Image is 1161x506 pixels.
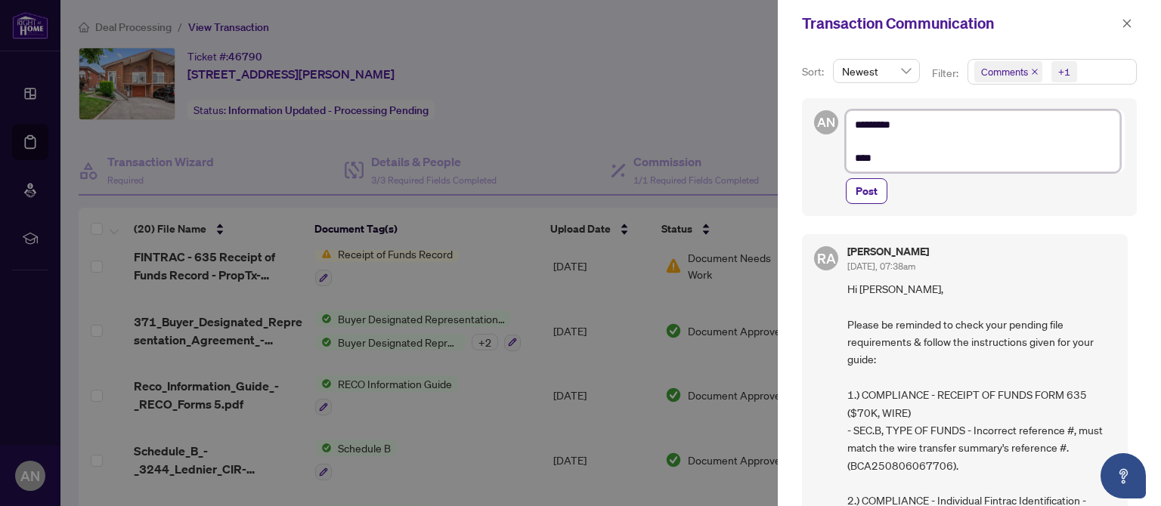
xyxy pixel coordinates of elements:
button: Open asap [1101,453,1146,498]
span: [DATE], 07:38am [847,261,915,272]
div: Transaction Communication [802,12,1117,35]
span: close [1122,18,1132,29]
span: RA [817,248,836,269]
p: Filter: [932,65,961,82]
span: AN [817,113,835,132]
span: Comments [974,61,1042,82]
p: Sort: [802,63,827,80]
button: Post [846,178,887,204]
span: close [1031,68,1039,76]
span: Post [856,179,878,203]
div: +1 [1058,64,1070,79]
span: Newest [842,60,911,82]
h5: [PERSON_NAME] [847,246,929,257]
span: Comments [981,64,1028,79]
